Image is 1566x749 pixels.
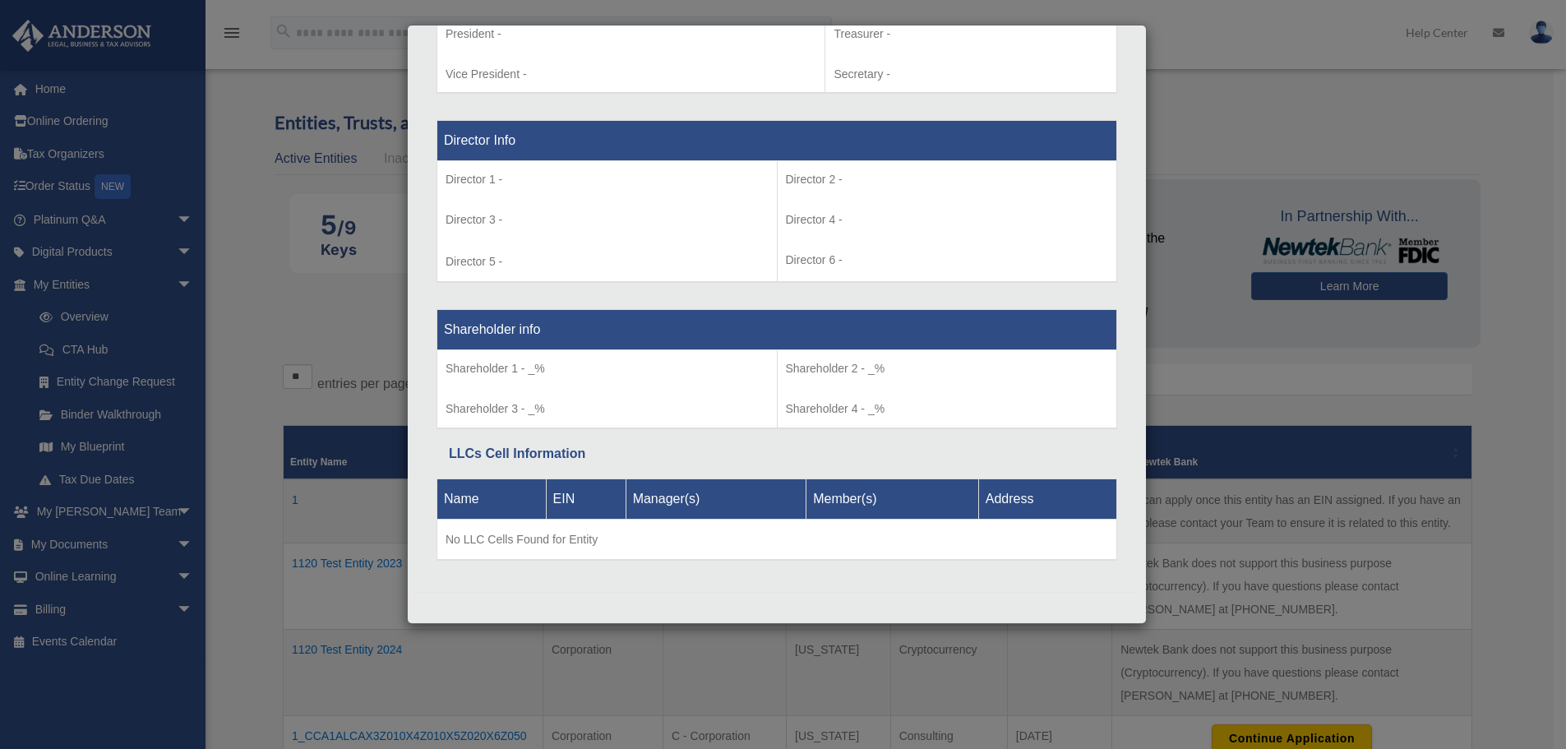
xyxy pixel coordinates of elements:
th: Name [437,479,547,519]
p: Director 6 - [786,250,1109,270]
p: President - [446,24,816,44]
p: Shareholder 4 - _% [786,399,1109,419]
p: Secretary - [834,64,1108,85]
p: Shareholder 1 - _% [446,358,769,379]
th: Director Info [437,121,1117,161]
p: Director 4 - [786,210,1109,230]
th: Manager(s) [626,479,806,519]
p: Director 1 - [446,169,769,190]
p: Treasurer - [834,24,1108,44]
th: Member(s) [806,479,979,519]
div: LLCs Cell Information [449,442,1105,465]
p: Vice President - [446,64,816,85]
td: No LLC Cells Found for Entity [437,519,1117,560]
th: Address [978,479,1116,519]
td: Director 5 - [437,161,778,283]
p: Shareholder 3 - _% [446,399,769,419]
p: Director 3 - [446,210,769,230]
th: EIN [546,479,626,519]
p: Shareholder 2 - _% [786,358,1109,379]
th: Shareholder info [437,310,1117,350]
p: Director 2 - [786,169,1109,190]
